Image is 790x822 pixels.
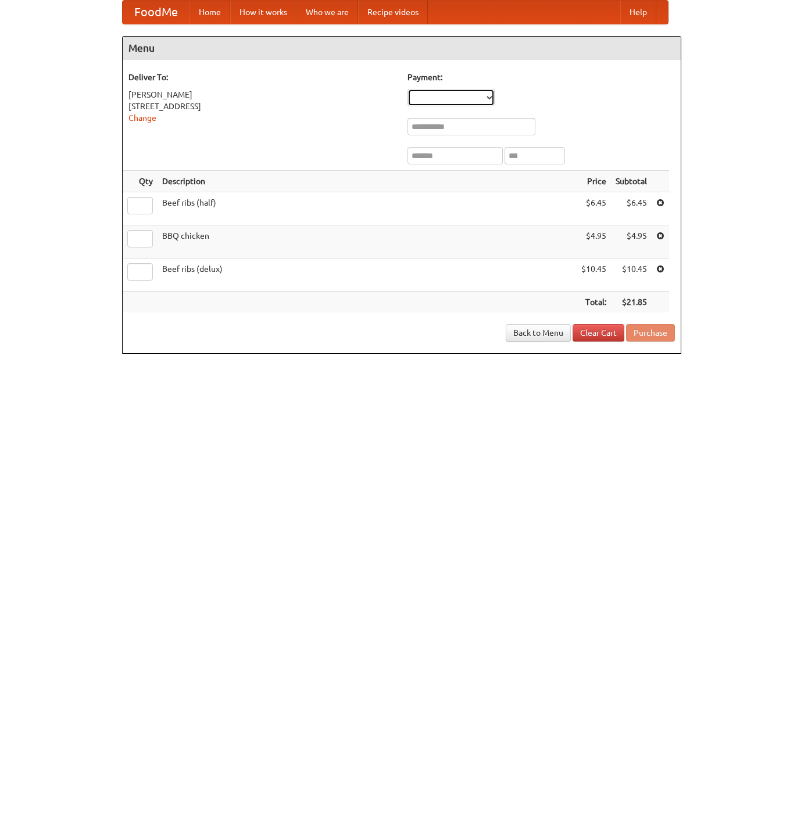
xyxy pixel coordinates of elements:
th: Description [158,171,577,192]
td: $10.45 [611,259,652,292]
th: Price [577,171,611,192]
th: Total: [577,292,611,313]
a: Who we are [296,1,358,24]
a: Change [128,113,156,123]
h4: Menu [123,37,681,60]
a: Recipe videos [358,1,428,24]
div: [PERSON_NAME] [128,89,396,100]
button: Purchase [626,324,675,342]
td: BBQ chicken [158,225,577,259]
a: Back to Menu [506,324,571,342]
div: [STREET_ADDRESS] [128,100,396,112]
th: $21.85 [611,292,652,313]
td: Beef ribs (delux) [158,259,577,292]
td: Beef ribs (half) [158,192,577,225]
a: How it works [230,1,296,24]
th: Subtotal [611,171,652,192]
a: Help [620,1,656,24]
td: $6.45 [611,192,652,225]
a: FoodMe [123,1,190,24]
th: Qty [123,171,158,192]
td: $4.95 [611,225,652,259]
td: $6.45 [577,192,611,225]
a: Home [190,1,230,24]
a: Clear Cart [573,324,624,342]
h5: Payment: [407,71,675,83]
h5: Deliver To: [128,71,396,83]
td: $4.95 [577,225,611,259]
td: $10.45 [577,259,611,292]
